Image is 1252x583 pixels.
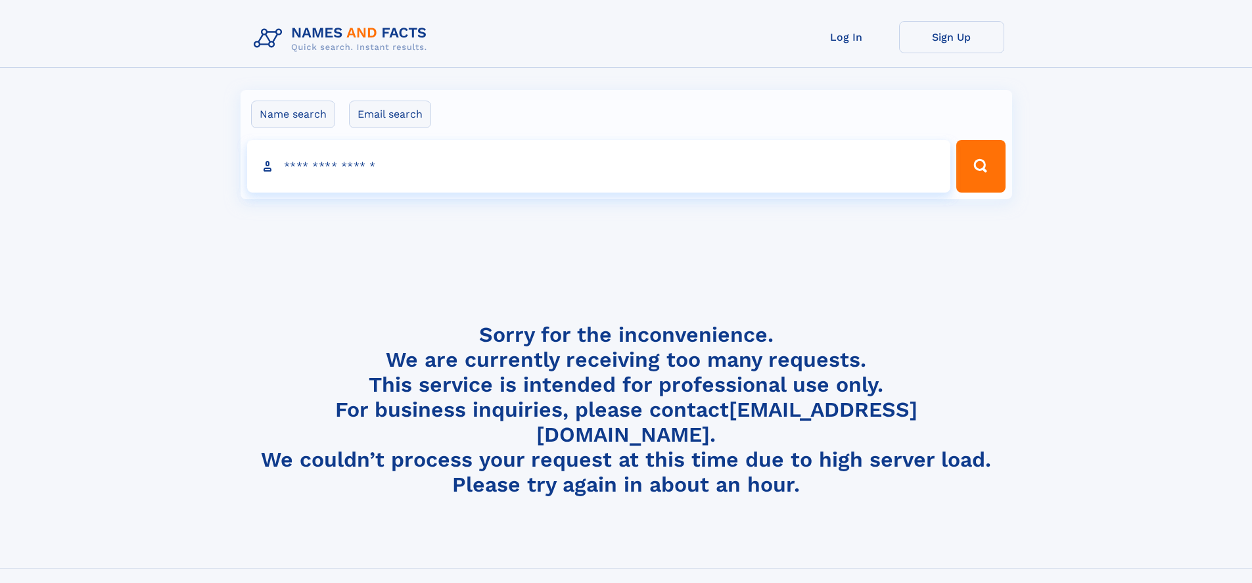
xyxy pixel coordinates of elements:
[248,322,1004,498] h4: Sorry for the inconvenience. We are currently receiving too many requests. This service is intend...
[247,140,951,193] input: search input
[794,21,899,53] a: Log In
[899,21,1004,53] a: Sign Up
[248,21,438,57] img: Logo Names and Facts
[349,101,431,128] label: Email search
[956,140,1005,193] button: Search Button
[251,101,335,128] label: Name search
[536,397,917,447] a: [EMAIL_ADDRESS][DOMAIN_NAME]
